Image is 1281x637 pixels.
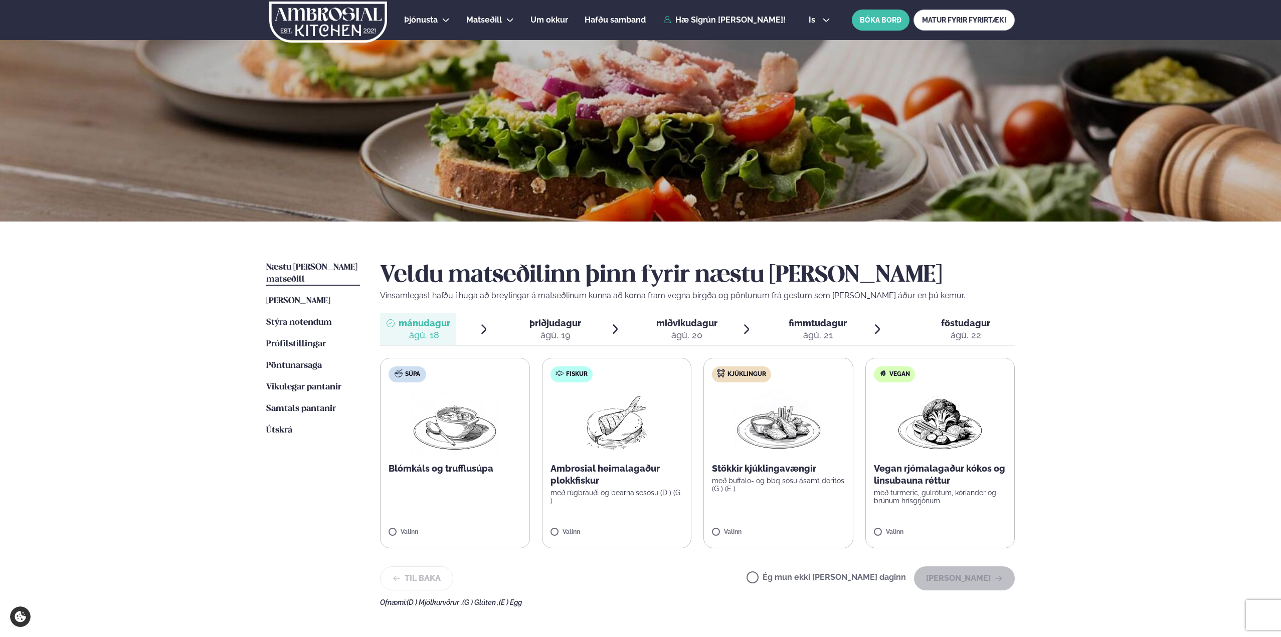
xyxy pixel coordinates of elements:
[266,361,322,370] span: Pöntunarsaga
[266,403,336,415] a: Samtals pantanir
[712,477,845,493] p: með buffalo- og bbq sósu ásamt doritos (G ) (E )
[801,16,838,24] button: is
[266,426,292,435] span: Útskrá
[411,390,499,455] img: Soup.png
[656,318,717,328] span: miðvikudagur
[914,566,1015,590] button: [PERSON_NAME]
[266,383,341,391] span: Vikulegar pantanir
[585,390,649,455] img: fish.png
[266,381,341,393] a: Vikulegar pantanir
[380,598,1015,606] div: Ofnæmi:
[529,329,581,341] div: ágú. 19
[809,16,818,24] span: is
[399,318,450,328] span: mánudagur
[389,463,521,475] p: Blómkáls og trufflusúpa
[789,329,847,341] div: ágú. 21
[712,463,845,475] p: Stökkir kjúklingavængir
[585,14,646,26] a: Hafðu samband
[266,424,292,437] a: Útskrá
[913,10,1015,31] a: MATUR FYRIR FYRIRTÆKI
[399,329,450,341] div: ágú. 18
[874,463,1007,487] p: Vegan rjómalagaður kókos og linsubauna réttur
[395,369,403,377] img: soup.svg
[499,598,522,606] span: (E ) Egg
[462,598,499,606] span: (G ) Glúten ,
[551,463,683,487] p: Ambrosial heimalagaður plokkfiskur
[529,318,581,328] span: þriðjudagur
[530,15,568,25] span: Um okkur
[266,318,332,327] span: Stýra notendum
[407,598,462,606] span: (D ) Mjólkurvörur ,
[266,340,326,348] span: Prófílstillingar
[656,329,717,341] div: ágú. 20
[941,318,990,328] span: föstudagur
[404,14,438,26] a: Þjónusta
[266,404,336,413] span: Samtals pantanir
[266,317,332,329] a: Stýra notendum
[585,15,646,25] span: Hafðu samband
[556,369,564,377] img: fish.svg
[380,262,1015,290] h2: Veldu matseðilinn þinn fyrir næstu [PERSON_NAME]
[941,329,990,341] div: ágú. 22
[889,370,910,378] span: Vegan
[10,606,31,627] a: Cookie settings
[266,263,357,284] span: Næstu [PERSON_NAME] matseðill
[466,15,502,25] span: Matseðill
[405,370,420,378] span: Súpa
[879,369,887,377] img: Vegan.svg
[852,10,909,31] button: BÓKA BORÐ
[268,2,388,43] img: logo
[266,360,322,372] a: Pöntunarsaga
[874,489,1007,505] p: með turmeric, gulrótum, kóríander og brúnum hrísgrjónum
[404,15,438,25] span: Þjónusta
[266,262,360,286] a: Næstu [PERSON_NAME] matseðill
[551,489,683,505] p: með rúgbrauði og bearnaisesósu (D ) (G )
[896,390,984,455] img: Vegan.png
[266,338,326,350] a: Prófílstillingar
[789,318,847,328] span: fimmtudagur
[466,14,502,26] a: Matseðill
[266,297,330,305] span: [PERSON_NAME]
[380,290,1015,302] p: Vinsamlegast hafðu í huga að breytingar á matseðlinum kunna að koma fram vegna birgða og pöntunum...
[727,370,766,378] span: Kjúklingur
[717,369,725,377] img: chicken.svg
[566,370,588,378] span: Fiskur
[380,566,453,590] button: Til baka
[734,390,822,455] img: Chicken-wings-legs.png
[663,16,786,25] a: Hæ Sigrún [PERSON_NAME]!
[530,14,568,26] a: Um okkur
[266,295,330,307] a: [PERSON_NAME]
